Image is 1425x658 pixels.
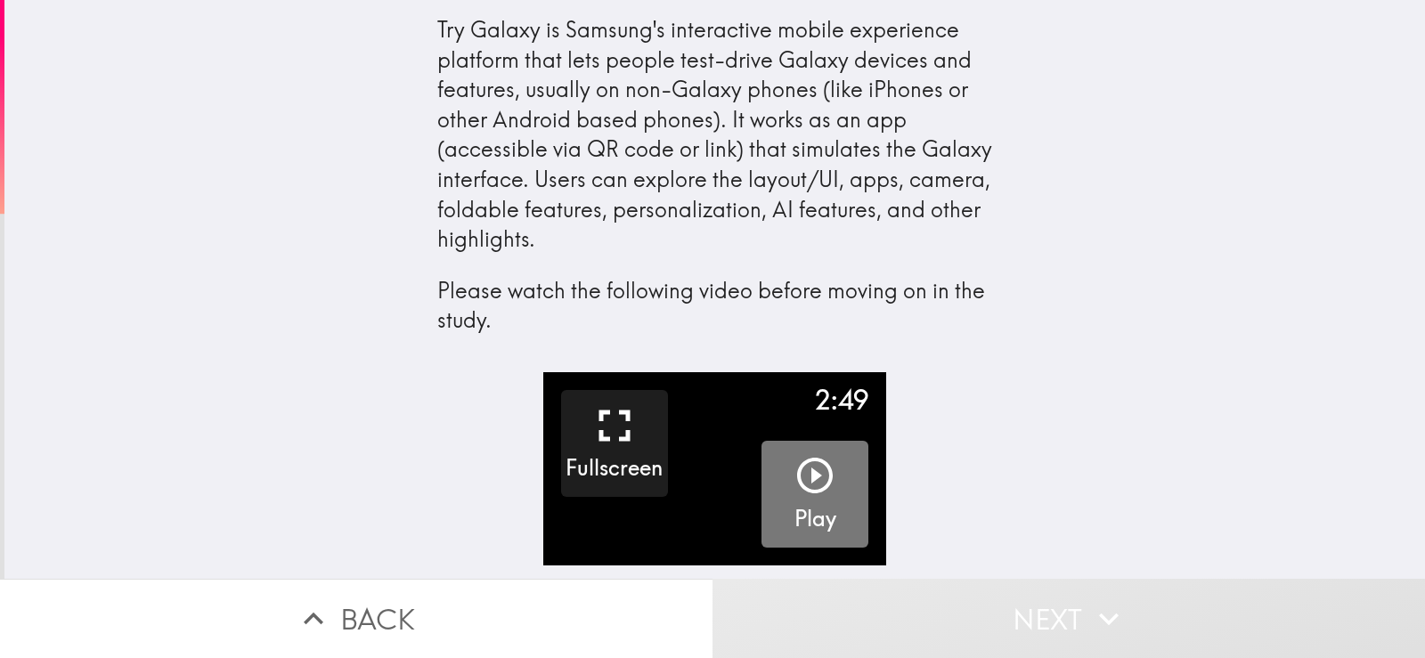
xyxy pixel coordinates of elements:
[437,276,993,336] p: Please watch the following video before moving on in the study.
[794,504,836,534] h5: Play
[712,579,1425,658] button: Next
[761,441,868,548] button: Play
[566,453,663,483] h5: Fullscreen
[815,381,868,418] div: 2:49
[437,15,993,336] div: Try Galaxy is Samsung's interactive mobile experience platform that lets people test-drive Galaxy...
[561,390,668,497] button: Fullscreen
